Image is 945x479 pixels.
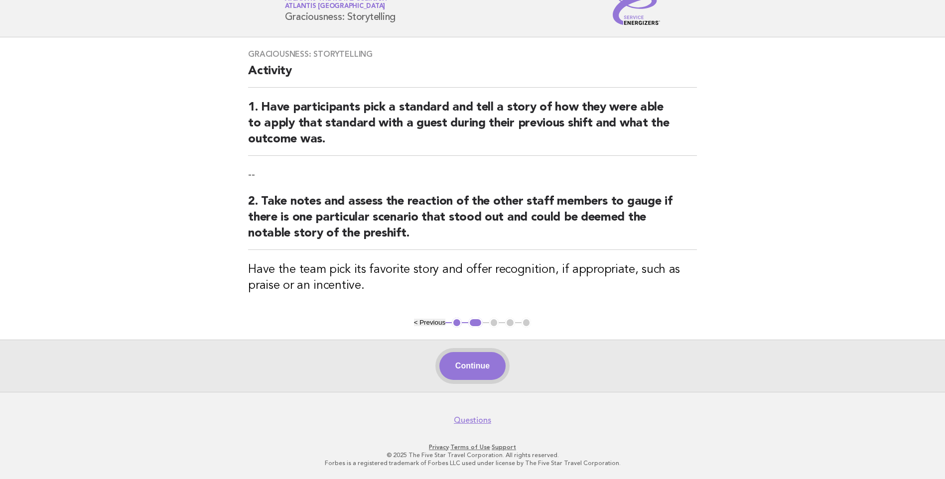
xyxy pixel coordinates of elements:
[168,443,778,451] p: · ·
[248,63,697,88] h2: Activity
[452,318,462,328] button: 1
[429,444,449,451] a: Privacy
[248,168,697,182] p: --
[468,318,483,328] button: 2
[248,100,697,156] h2: 1. Have participants pick a standard and tell a story of how they were able to apply that standar...
[248,194,697,250] h2: 2. Take notes and assess the reaction of the other staff members to gauge if there is one particu...
[439,352,506,380] button: Continue
[454,415,491,425] a: Questions
[248,262,697,294] h3: Have the team pick its favorite story and offer recognition, if appropriate, such as praise or an...
[248,49,697,59] h3: Graciousness: Storytelling
[168,451,778,459] p: © 2025 The Five Star Travel Corporation. All rights reserved.
[414,319,445,326] button: < Previous
[168,459,778,467] p: Forbes is a registered trademark of Forbes LLC used under license by The Five Star Travel Corpora...
[285,3,386,10] span: Atlantis [GEOGRAPHIC_DATA]
[492,444,516,451] a: Support
[450,444,490,451] a: Terms of Use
